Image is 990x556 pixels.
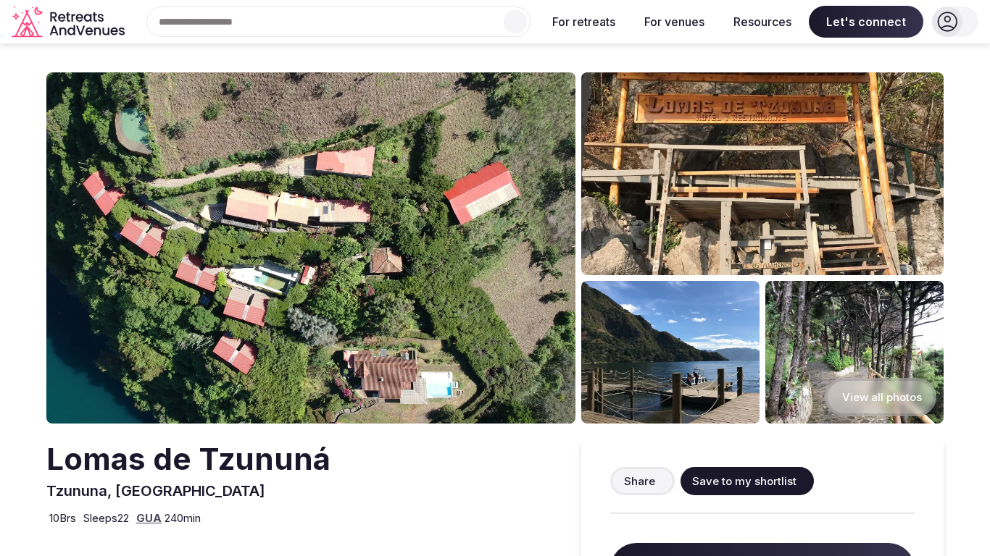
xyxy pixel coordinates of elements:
[765,281,944,424] img: Venue gallery photo
[624,473,655,489] span: Share
[12,6,128,38] svg: Retreats and Venues company logo
[165,510,201,526] span: 240 min
[541,6,627,38] button: For retreats
[136,511,162,525] a: GUA
[46,438,330,481] h2: Lomas de Tzununá
[692,473,796,489] span: Save to my shortlist
[581,72,944,275] img: Venue gallery photo
[633,6,716,38] button: For venues
[809,6,923,38] span: Let's connect
[581,281,760,424] img: Venue gallery photo
[46,72,575,424] img: Venue cover photo
[610,467,675,495] button: Share
[12,6,128,38] a: Visit the homepage
[83,510,129,526] span: Sleeps 22
[825,378,936,416] button: View all photos
[722,6,803,38] button: Resources
[49,510,76,526] span: 10 Brs
[681,467,814,495] button: Save to my shortlist
[46,482,265,500] span: Tzununa, [GEOGRAPHIC_DATA]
